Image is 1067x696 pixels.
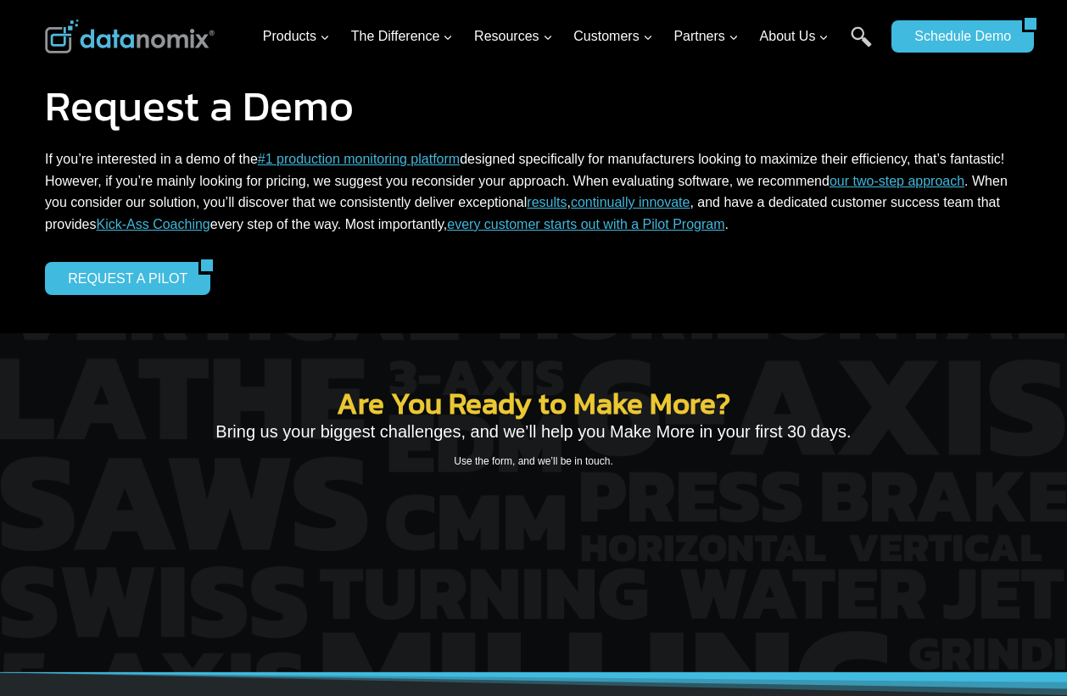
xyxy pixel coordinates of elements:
[263,25,330,47] span: Products
[527,195,567,209] a: results
[45,262,198,294] a: REQUEST A PILOT
[152,495,915,622] iframe: Form 0
[447,217,724,231] a: every customer starts out with a Pilot Program
[760,25,830,47] span: About Us
[351,25,454,47] span: The Difference
[474,25,552,47] span: Resources
[45,85,1022,127] h1: Request a Demo
[891,20,1022,53] a: Schedule Demo
[571,195,690,209] a: continually innovate
[851,26,872,64] a: Search
[96,217,209,231] a: Kick-Ass Coaching
[256,9,884,64] nav: Primary Navigation
[830,174,964,188] a: our two-step approach
[673,25,738,47] span: Partners
[45,148,1022,235] p: If you’re interested in a demo of the designed specifically for manufacturers looking to maximize...
[152,418,915,445] p: Bring us your biggest challenges, and we’ll help you Make More in your first 30 days.
[152,454,915,470] p: Use the form, and we’ll be in touch.
[573,25,652,47] span: Customers
[152,388,915,418] h2: Are You Ready to Make More?
[45,19,215,53] img: Datanomix
[258,152,460,166] a: #1 production monitoring platform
